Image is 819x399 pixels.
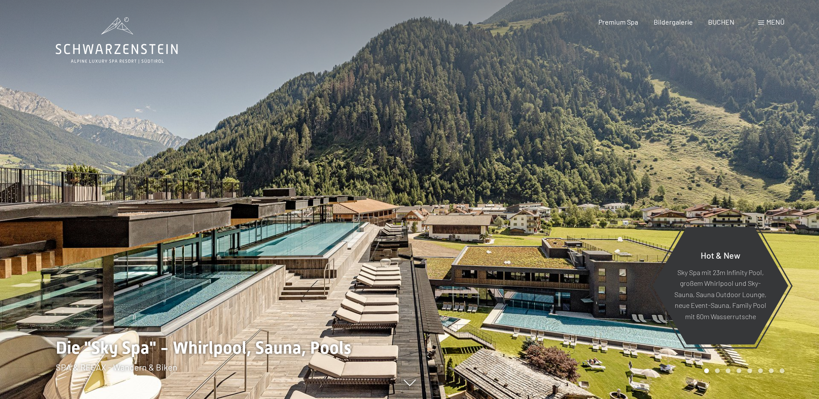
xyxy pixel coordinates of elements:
a: Premium Spa [598,18,638,26]
a: BUCHEN [708,18,734,26]
span: Hot & New [701,250,740,260]
a: Hot & New Sky Spa mit 23m Infinity Pool, großem Whirlpool und Sky-Sauna, Sauna Outdoor Lounge, ne... [652,226,789,345]
a: Bildergalerie [654,18,693,26]
div: Carousel Page 2 [715,368,720,373]
span: Menü [766,18,784,26]
p: Sky Spa mit 23m Infinity Pool, großem Whirlpool und Sky-Sauna, Sauna Outdoor Lounge, neue Event-S... [674,266,767,322]
div: Carousel Page 5 [747,368,752,373]
div: Carousel Pagination [701,368,784,373]
div: Carousel Page 3 [726,368,730,373]
div: Carousel Page 7 [769,368,774,373]
div: Carousel Page 8 [780,368,784,373]
div: Carousel Page 6 [758,368,763,373]
div: Carousel Page 4 [737,368,741,373]
div: Carousel Page 1 (Current Slide) [704,368,709,373]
